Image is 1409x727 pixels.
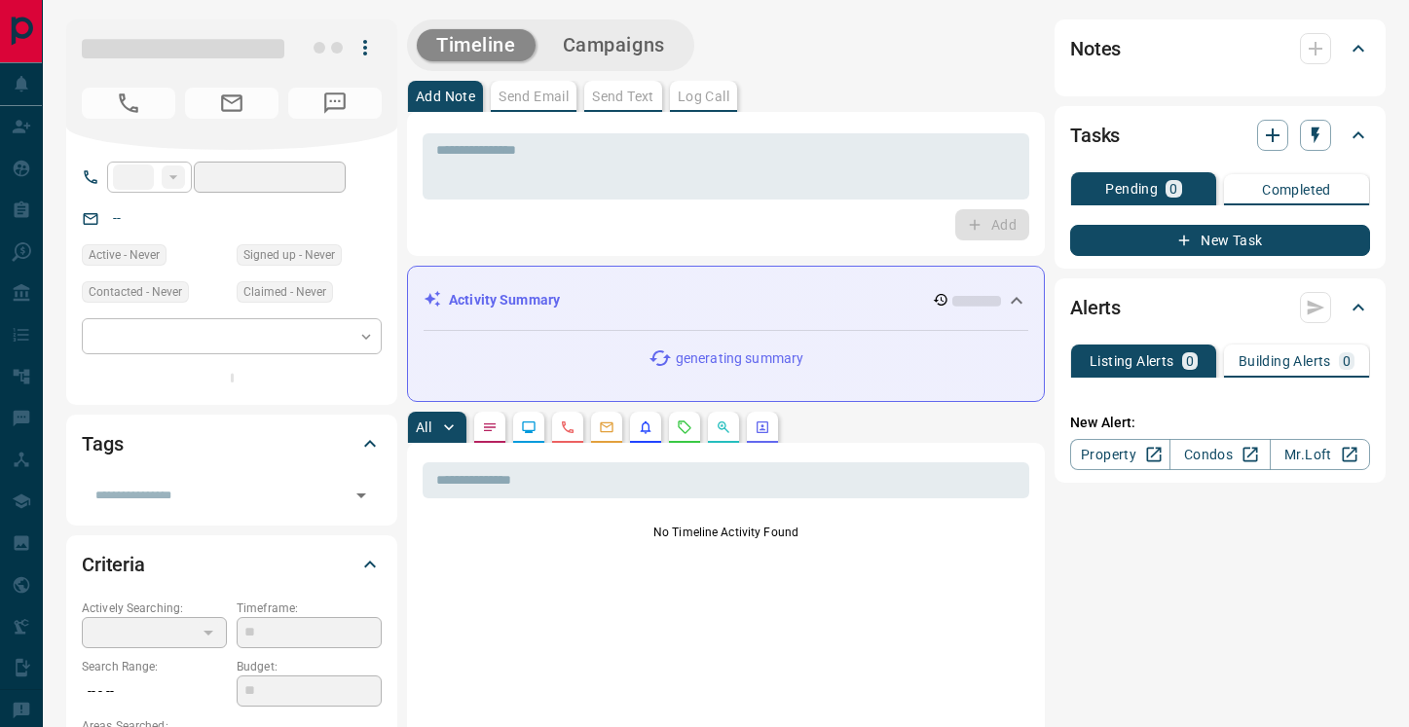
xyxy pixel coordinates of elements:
span: No Number [82,88,175,119]
div: Activity Summary [424,282,1028,318]
p: Pending [1105,182,1158,196]
span: Signed up - Never [243,245,335,265]
button: New Task [1070,225,1370,256]
a: Property [1070,439,1170,470]
p: Add Note [416,90,475,103]
h2: Notes [1070,33,1121,64]
p: -- - -- [82,675,227,708]
div: Criteria [82,541,382,588]
div: Tasks [1070,112,1370,159]
p: 0 [1186,354,1194,368]
span: Contacted - Never [89,282,182,302]
button: Campaigns [543,29,685,61]
p: 0 [1343,354,1351,368]
p: generating summary [676,348,803,369]
h2: Tasks [1070,120,1120,151]
div: Tags [82,420,382,467]
p: Building Alerts [1239,354,1331,368]
svg: Agent Actions [755,419,770,435]
p: Activity Summary [449,290,560,310]
button: Open [348,482,375,509]
span: No Email [185,88,278,119]
span: No Number [288,88,382,119]
span: Active - Never [89,245,160,265]
p: No Timeline Activity Found [423,524,1029,541]
svg: Calls [560,419,575,435]
svg: Listing Alerts [638,419,653,435]
span: Claimed - Never [243,282,326,302]
h2: Criteria [82,549,145,580]
p: All [416,420,431,434]
svg: Opportunities [716,419,731,435]
p: Listing Alerts [1090,354,1174,368]
p: New Alert: [1070,413,1370,433]
a: Mr.Loft [1270,439,1370,470]
p: Actively Searching: [82,600,227,617]
svg: Notes [482,419,498,435]
a: Condos [1169,439,1270,470]
svg: Emails [599,419,614,435]
p: Completed [1262,183,1331,197]
svg: Lead Browsing Activity [521,419,537,435]
svg: Requests [677,419,692,435]
p: 0 [1169,182,1177,196]
a: -- [113,210,121,226]
div: Alerts [1070,284,1370,331]
p: Budget: [237,658,382,675]
p: Timeframe: [237,600,382,617]
div: Notes [1070,25,1370,72]
p: Search Range: [82,658,227,675]
button: Timeline [417,29,536,61]
h2: Alerts [1070,292,1121,323]
h2: Tags [82,428,123,459]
